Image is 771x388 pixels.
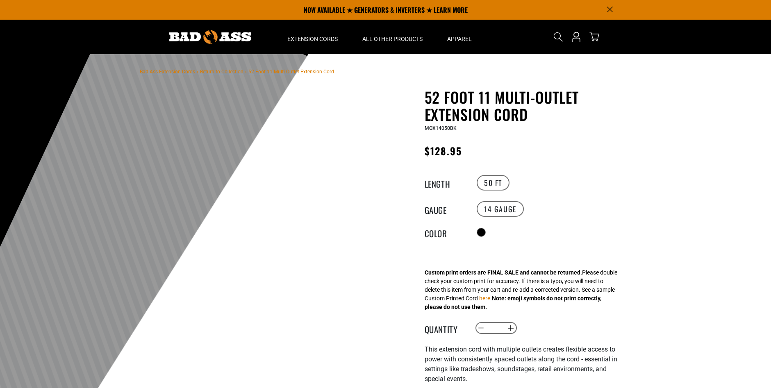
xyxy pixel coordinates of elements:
[477,201,524,217] label: 14 Gauge
[479,294,490,303] button: here
[275,20,350,54] summary: Extension Cords
[425,177,466,188] legend: Length
[169,30,251,44] img: Bad Ass Extension Cords
[425,88,625,123] h1: 52 Foot 11 Multi-Outlet Extension Cord
[425,345,617,383] span: This extension cord with multiple outlets creates flexible access to power with consistently spac...
[477,175,509,191] label: 50 FT
[140,69,195,75] a: Bad Ass Extension Cords
[140,66,334,76] nav: breadcrumbs
[197,69,198,75] span: ›
[425,125,457,131] span: MOX14050BK
[425,295,601,310] strong: Note: emoji symbols do not print correctly, please do not use them.
[248,69,334,75] span: 52 Foot 11 Multi-Outlet Extension Cord
[425,204,466,214] legend: Gauge
[425,227,466,238] legend: Color
[245,69,247,75] span: ›
[200,69,243,75] a: Return to Collection
[425,323,466,334] label: Quantity
[552,30,565,43] summary: Search
[425,143,462,158] span: $128.95
[287,35,338,43] span: Extension Cords
[350,20,435,54] summary: All Other Products
[435,20,484,54] summary: Apparel
[447,35,472,43] span: Apparel
[425,269,582,276] strong: Custom print orders are FINAL SALE and cannot be returned.
[425,268,617,311] div: Please double check your custom print for accuracy. If there is a typo, you will need to delete t...
[362,35,423,43] span: All Other Products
